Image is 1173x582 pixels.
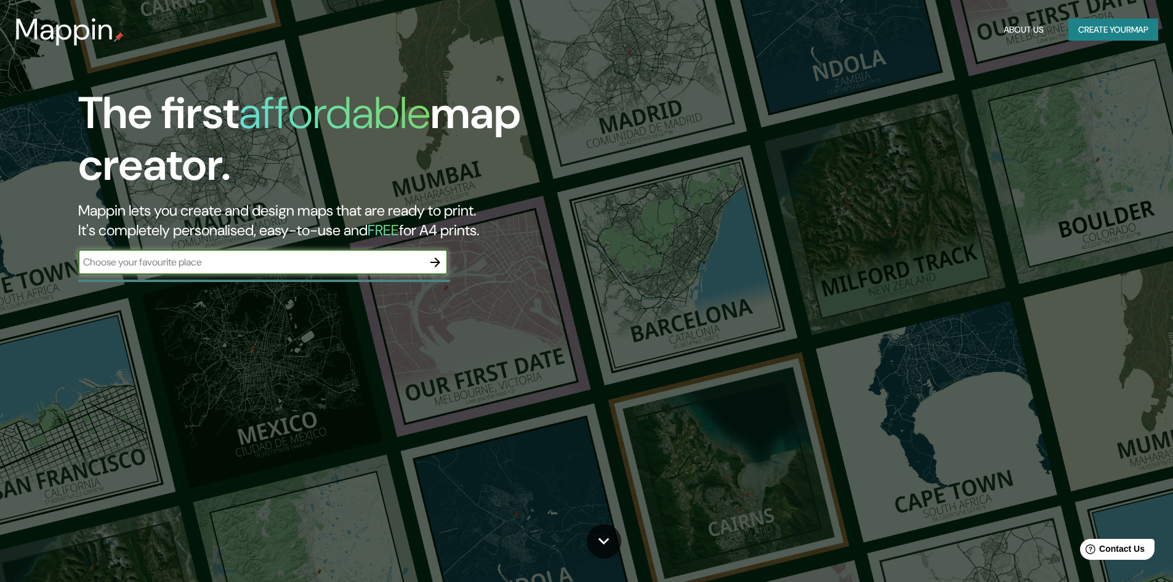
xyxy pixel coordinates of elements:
h1: affordable [239,84,430,142]
h2: Mappin lets you create and design maps that are ready to print. It's completely personalised, eas... [78,201,665,240]
button: About Us [999,18,1049,41]
h1: The first map creator. [78,87,665,201]
h3: Mappin [15,12,114,47]
h5: FREE [368,220,399,240]
iframe: Help widget launcher [1063,534,1159,568]
button: Create yourmap [1068,18,1158,41]
img: mappin-pin [114,32,124,42]
input: Choose your favourite place [78,255,423,269]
